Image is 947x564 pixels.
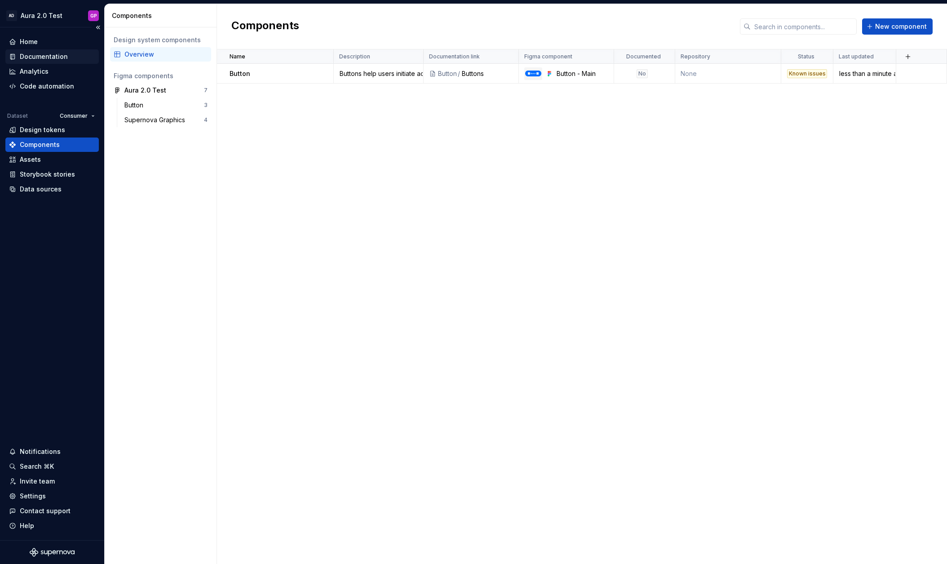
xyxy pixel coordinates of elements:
div: AD [6,10,17,21]
a: Documentation [5,49,99,64]
div: Assets [20,155,41,164]
div: Documentation [20,52,68,61]
button: Collapse sidebar [92,21,104,34]
div: less than a minute ago [834,69,895,78]
div: Buttons help users initiate actions or make choices. [334,69,423,78]
div: Design tokens [20,125,65,134]
a: Supernova Graphics4 [121,113,211,127]
div: Supernova Graphics [124,115,189,124]
p: Status [798,53,814,60]
svg: Supernova Logo [30,548,75,557]
p: Repository [681,53,710,60]
a: Home [5,35,99,49]
p: Button [230,69,250,78]
div: Figma components [114,71,208,80]
span: New component [875,22,927,31]
div: Invite team [20,477,55,486]
div: Help [20,521,34,530]
span: Consumer [60,112,88,120]
a: Components [5,138,99,152]
div: / [457,69,462,78]
p: Description [339,53,370,60]
button: ADAura 2.0 TestGP [2,6,102,25]
a: Assets [5,152,99,167]
div: Settings [20,492,46,501]
a: Button3 [121,98,211,112]
div: Search ⌘K [20,462,54,471]
div: Dataset [7,112,28,120]
button: Contact support [5,504,99,518]
p: Documented [626,53,661,60]
p: Name [230,53,245,60]
div: Overview [124,50,208,59]
div: Design system components [114,36,208,44]
div: 7 [204,87,208,94]
div: Storybook stories [20,170,75,179]
a: Analytics [5,64,99,79]
div: Analytics [20,67,49,76]
div: No [637,69,648,78]
div: GP [90,12,97,19]
a: Code automation [5,79,99,93]
a: Aura 2.0 Test7 [110,83,211,98]
a: Storybook stories [5,167,99,182]
div: Data sources [20,185,62,194]
button: Consumer [56,110,99,122]
div: Button [124,101,147,110]
button: Help [5,519,99,533]
button: New component [862,18,933,35]
div: Home [20,37,38,46]
a: Invite team [5,474,99,489]
button: Notifications [5,444,99,459]
h2: Components [231,18,299,35]
div: Button [438,69,457,78]
p: Figma component [524,53,572,60]
td: None [675,64,781,84]
a: Data sources [5,182,99,196]
div: 4 [204,116,208,124]
p: Last updated [839,53,874,60]
div: 3 [204,102,208,109]
div: Notifications [20,447,61,456]
a: Design tokens [5,123,99,137]
div: Known issues [787,69,827,78]
div: Contact support [20,506,71,515]
div: Code automation [20,82,74,91]
div: Components [112,11,213,20]
div: Aura 2.0 Test [21,11,62,20]
a: Overview [110,47,211,62]
img: Button - Main [525,71,541,76]
p: Documentation link [429,53,480,60]
div: Aura 2.0 Test [124,86,166,95]
input: Search in components... [751,18,857,35]
div: Button - Main [557,69,608,78]
div: Components [20,140,60,149]
a: Settings [5,489,99,503]
button: Search ⌘K [5,459,99,474]
div: Buttons [462,69,513,78]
